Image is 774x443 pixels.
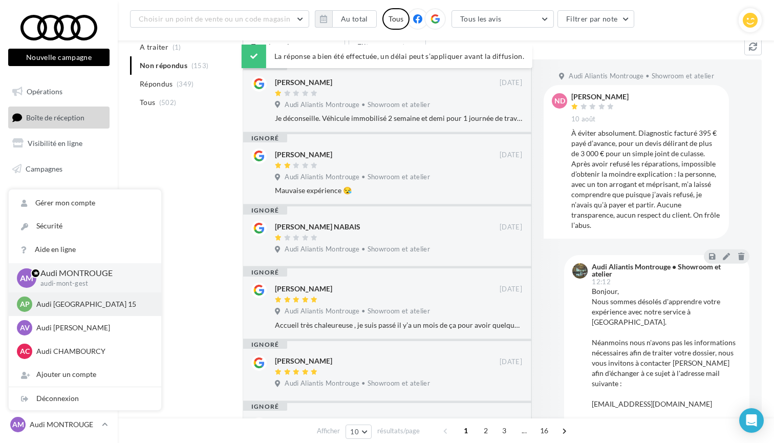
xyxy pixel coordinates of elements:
div: À éviter absolument. Diagnostic facturé 395 € payé d’avance, pour un devis délirant de plus de 3 ... [571,128,721,230]
div: [PERSON_NAME] [275,150,332,160]
span: Afficher [317,426,340,436]
span: 1 [458,423,474,439]
button: Filtrer par note [557,10,635,28]
a: AM Audi MONTROUGE [8,415,110,434]
span: 3 [496,423,512,439]
span: Choisir un point de vente ou un code magasin [139,14,290,23]
span: Audi Aliantis Montrouge • Showroom et atelier [569,72,714,81]
span: Visibilité en ligne [28,139,82,147]
span: [DATE] [500,285,522,294]
div: Mauvaise expérience 😪 [275,185,522,196]
button: 10 [346,425,372,439]
button: Nouvelle campagne [8,49,110,66]
span: [DATE] [500,151,522,160]
span: 16 [536,423,553,439]
a: Boîte de réception [6,107,112,129]
button: Au total [315,10,377,28]
span: résultats/page [377,426,420,436]
span: ... [516,423,532,439]
p: Audi MONTROUGE [40,267,145,279]
span: Tous les avis [251,42,293,51]
span: [DATE] [500,78,522,88]
a: Gérer mon compte [9,192,161,215]
span: 10 août [571,115,595,124]
span: Tous [140,97,155,108]
span: Audi Aliantis Montrouge • Showroom et atelier [285,173,430,182]
button: Au total [332,10,377,28]
p: Audi [GEOGRAPHIC_DATA] 15 [36,299,149,309]
p: Audi [PERSON_NAME] [36,323,149,333]
span: AM [20,272,33,284]
div: Tous [382,8,410,30]
span: [DATE] [500,223,522,232]
span: ND [554,96,565,106]
div: ignoré [243,134,287,142]
a: Médiathèque [6,184,112,205]
span: AV [20,323,30,333]
span: Audi Aliantis Montrouge • Showroom et atelier [285,245,430,254]
div: Je déconseille. Véhicule immobilisé 2 semaine et demi pour 1 journée de travaux. Aucune explicati... [275,113,522,123]
span: Répondus [140,79,173,89]
span: AP [20,299,30,309]
span: 10 [350,428,359,436]
div: Ajouter un compte [9,363,161,386]
div: La réponse a bien été effectuée, un délai peut s’appliquer avant la diffusion. [242,45,532,68]
p: Audi CHAMBOURCY [36,346,149,356]
a: PLV et print personnalisable [6,209,112,239]
span: Campagnes [26,164,62,173]
div: [PERSON_NAME] [275,77,332,88]
div: [PERSON_NAME] NABAIS [275,222,360,232]
span: AC [20,346,30,356]
div: [PERSON_NAME] [571,93,629,100]
div: ignoré [243,341,287,349]
span: (502) [159,98,177,107]
div: [PERSON_NAME] [275,356,332,366]
span: Tous les avis [460,14,502,23]
span: Audi Aliantis Montrouge • Showroom et atelier [285,100,430,110]
span: Audi Aliantis Montrouge • Showroom et atelier [285,379,430,388]
button: Tous les avis [451,10,554,28]
button: Choisir un point de vente ou un code magasin [130,10,309,28]
div: Audi Aliantis Montrouge • Showroom et atelier [592,263,739,278]
a: Visibilité en ligne [6,133,112,154]
span: [DATE] [500,357,522,367]
span: Boîte de réception [26,113,84,121]
span: (1) [173,43,181,51]
span: Audi Aliantis Montrouge • Showroom et atelier [285,307,430,316]
div: ignoré [243,403,287,411]
span: A traiter [140,42,168,52]
a: Opérations [6,81,112,102]
div: Déconnexion [9,387,161,410]
div: Accueil très chaleureuse , je suis passé il y’a un mois de ça pour avoir quelques infos sur une m... [275,320,522,330]
div: ignoré [243,206,287,215]
div: [PERSON_NAME] [275,284,332,294]
div: ignoré [243,268,287,277]
span: 2 [478,423,494,439]
div: Open Intercom Messenger [739,408,764,433]
div: [PERSON_NAME] [275,418,332,428]
a: Aide en ligne [9,238,161,261]
p: audi-mont-gest [40,279,145,288]
span: Opérations [27,87,62,96]
a: Sécurité [9,215,161,238]
span: (349) [177,80,194,88]
p: Audi MONTROUGE [30,419,98,430]
a: Campagnes [6,158,112,180]
span: AM [12,419,24,430]
span: 12:12 [592,279,611,285]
